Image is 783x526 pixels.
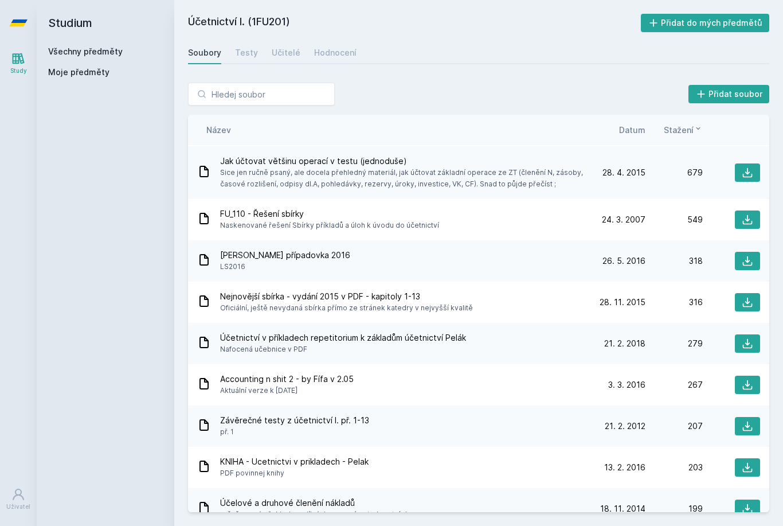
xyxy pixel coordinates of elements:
div: Uživatel [6,502,30,511]
div: Soubory [188,47,221,59]
div: 318 [645,255,703,267]
div: 203 [645,462,703,473]
span: 3. 3. 2016 [608,379,645,391]
button: Přidat soubor [688,85,770,103]
input: Hledej soubor [188,83,335,106]
a: Soubory [188,41,221,64]
a: Uživatel [2,482,34,517]
span: [PERSON_NAME] případovka 2016 [220,250,350,261]
a: Učitelé [272,41,300,64]
span: KNIHA - Ucetnictvi v prikladech - Pelak [220,456,369,467]
span: PDF povinnej knihy [220,467,369,479]
div: 279 [645,338,703,349]
a: Study [2,46,34,81]
span: 18. 11. 2014 [600,503,645,515]
span: Závěrečné testy z účetnictví I. př. 1-13 [220,415,369,426]
div: Study [10,67,27,75]
div: 679 [645,167,703,178]
a: Hodnocení [314,41,357,64]
span: 24. 3. 2007 [602,214,645,225]
span: 28. 4. 2015 [602,167,645,178]
span: Oficiální, ještě nevydaná sbírka přímo ze stránek katedry v nejvyšší kvalitě [220,302,473,314]
span: Nejnovější sbírka - vydání 2015 v PDF - kapitoly 1-13 [220,291,473,302]
span: Sice jen ručně psaný, ale docela přehledný materiál, jak účtovat základní operace ze ZT (členění ... [220,167,584,190]
div: Testy [235,47,258,59]
span: 28. 11. 2015 [600,297,645,308]
span: FU_110 - Řešení sbírky [220,208,439,220]
div: Učitelé [272,47,300,59]
a: Testy [235,41,258,64]
button: Stažení [664,124,703,136]
div: 549 [645,214,703,225]
div: 267 [645,379,703,391]
div: 316 [645,297,703,308]
span: Accounting n shit 2 - by Fífa v 2.05 [220,373,354,385]
span: 26. 5. 2016 [602,255,645,267]
button: Název [206,124,231,136]
span: Naskenované řešení Sbírky příkladů a úloh k úvodu do účetnictví [220,220,439,231]
span: 21. 2. 2018 [604,338,645,349]
div: 199 [645,503,703,515]
span: Účetnictví v příkladech repetitorium k základům účetnictví Pelák [220,332,466,344]
span: Moje předměty [48,67,109,78]
span: ručně psaný přehled rozdílných operací na jednu stránku [220,509,413,520]
button: Datum [619,124,645,136]
span: Účelové a druhové členění nákladů [220,497,413,509]
div: 207 [645,420,703,432]
span: Aktuální verze k [DATE] [220,385,354,396]
span: 13. 2. 2016 [604,462,645,473]
a: Všechny předměty [48,46,123,56]
span: Stažení [664,124,694,136]
h2: Účetnictví I. (1FU201) [188,14,641,32]
span: Jak účtovat většinu operací v testu (jednoduše) [220,155,584,167]
span: LS2016 [220,261,350,272]
span: Nafocená učebnice v PDF [220,344,466,355]
span: 21. 2. 2012 [605,420,645,432]
span: př. 1 [220,426,369,438]
button: Přidat do mých předmětů [641,14,770,32]
div: Hodnocení [314,47,357,59]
